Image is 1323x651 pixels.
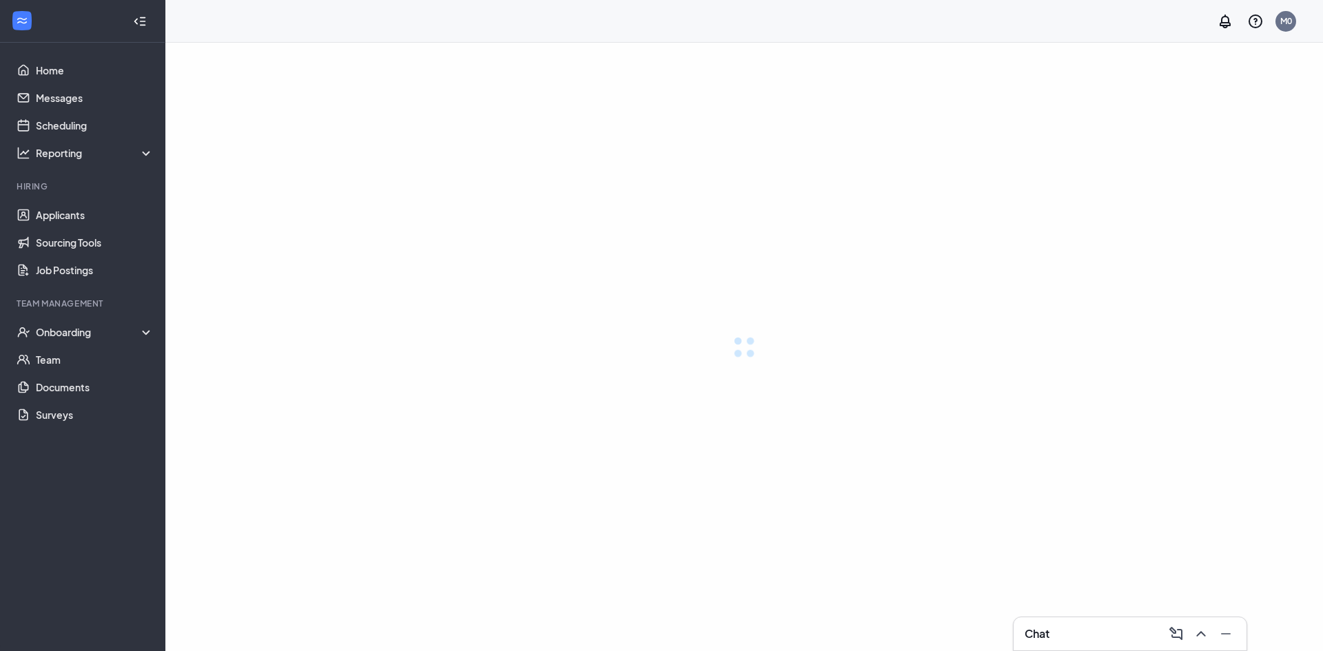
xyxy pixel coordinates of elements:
[17,146,30,160] svg: Analysis
[1218,626,1234,642] svg: Minimize
[1247,13,1264,30] svg: QuestionInfo
[1025,626,1049,641] h3: Chat
[1164,623,1186,645] button: ComposeMessage
[17,180,151,192] div: Hiring
[1168,626,1184,642] svg: ComposeMessage
[1189,623,1211,645] button: ChevronUp
[133,14,147,28] svg: Collapse
[36,401,154,428] a: Surveys
[36,84,154,112] a: Messages
[36,56,154,84] a: Home
[36,373,154,401] a: Documents
[36,256,154,284] a: Job Postings
[1193,626,1209,642] svg: ChevronUp
[36,325,154,339] div: Onboarding
[36,229,154,256] a: Sourcing Tools
[17,325,30,339] svg: UserCheck
[36,112,154,139] a: Scheduling
[1213,623,1235,645] button: Minimize
[1280,15,1292,27] div: M0
[1217,13,1233,30] svg: Notifications
[15,14,29,28] svg: WorkstreamLogo
[17,298,151,309] div: Team Management
[36,146,154,160] div: Reporting
[36,201,154,229] a: Applicants
[36,346,154,373] a: Team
